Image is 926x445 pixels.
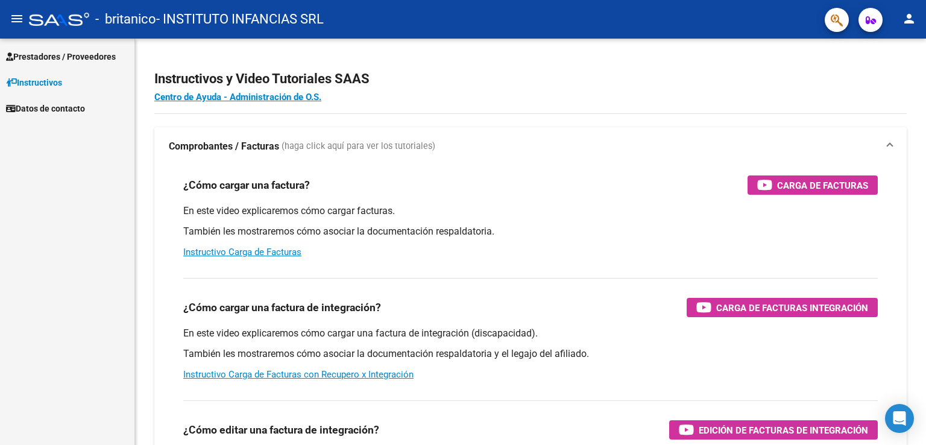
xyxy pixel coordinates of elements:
[687,298,878,317] button: Carga de Facturas Integración
[6,102,85,115] span: Datos de contacto
[183,177,310,194] h3: ¿Cómo cargar una factura?
[154,68,907,90] h2: Instructivos y Video Tutoriales SAAS
[885,404,914,433] div: Open Intercom Messenger
[183,225,878,238] p: También les mostraremos cómo asociar la documentación respaldatoria.
[6,50,116,63] span: Prestadores / Proveedores
[183,247,301,257] a: Instructivo Carga de Facturas
[669,420,878,440] button: Edición de Facturas de integración
[169,140,279,153] strong: Comprobantes / Facturas
[154,127,907,166] mat-expansion-panel-header: Comprobantes / Facturas (haga click aquí para ver los tutoriales)
[6,76,62,89] span: Instructivos
[716,300,868,315] span: Carga de Facturas Integración
[154,92,321,103] a: Centro de Ayuda - Administración de O.S.
[183,327,878,340] p: En este video explicaremos cómo cargar una factura de integración (discapacidad).
[902,11,916,26] mat-icon: person
[183,369,414,380] a: Instructivo Carga de Facturas con Recupero x Integración
[156,6,324,33] span: - INSTITUTO INFANCIAS SRL
[95,6,156,33] span: - britanico
[183,204,878,218] p: En este video explicaremos cómo cargar facturas.
[183,421,379,438] h3: ¿Cómo editar una factura de integración?
[183,347,878,361] p: También les mostraremos cómo asociar la documentación respaldatoria y el legajo del afiliado.
[777,178,868,193] span: Carga de Facturas
[10,11,24,26] mat-icon: menu
[699,423,868,438] span: Edición de Facturas de integración
[748,175,878,195] button: Carga de Facturas
[282,140,435,153] span: (haga click aquí para ver los tutoriales)
[183,299,381,316] h3: ¿Cómo cargar una factura de integración?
